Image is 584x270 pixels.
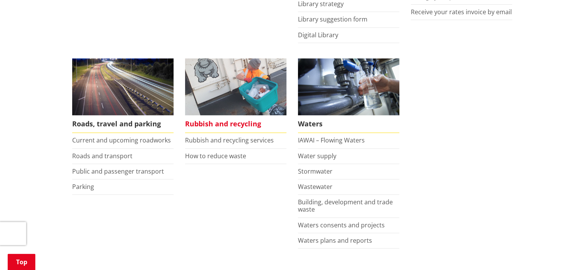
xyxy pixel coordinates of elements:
[298,58,399,133] a: Waters
[185,58,286,133] a: Rubbish and recycling
[8,254,35,270] a: Top
[185,58,286,116] img: Rubbish and recycling
[72,136,171,144] a: Current and upcoming roadworks
[298,136,365,144] a: IAWAI – Flowing Waters
[298,15,367,23] a: Library suggestion form
[72,182,94,191] a: Parking
[549,238,576,265] iframe: Messenger Launcher
[298,236,372,245] a: Waters plans and reports
[185,115,286,133] span: Rubbish and recycling
[185,136,274,144] a: Rubbish and recycling services
[411,8,512,16] a: Receive your rates invoice by email
[298,152,336,160] a: Water supply
[185,152,246,160] a: How to reduce waste
[72,115,174,133] span: Roads, travel and parking
[298,182,333,191] a: Wastewater
[72,152,132,160] a: Roads and transport
[298,221,385,229] a: Waters consents and projects
[72,167,164,176] a: Public and passenger transport
[298,58,399,116] img: Water treatment
[298,31,338,39] a: Digital Library
[72,58,174,116] img: Roads, travel and parking
[72,58,174,133] a: Roads, travel and parking Roads, travel and parking
[298,198,393,214] a: Building, development and trade waste
[298,115,399,133] span: Waters
[298,167,333,176] a: Stormwater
